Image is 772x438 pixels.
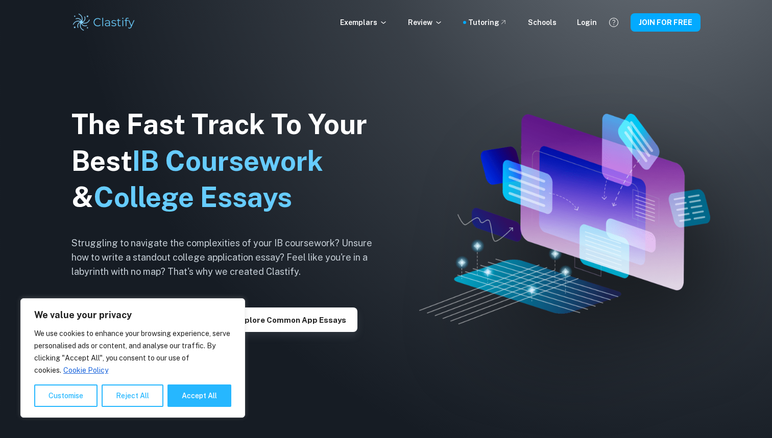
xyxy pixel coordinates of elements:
[419,114,710,324] img: Clastify hero
[34,309,231,321] p: We value your privacy
[224,315,357,324] a: Explore Common App essays
[71,106,388,216] h1: The Fast Track To Your Best &
[102,384,163,407] button: Reject All
[577,17,597,28] a: Login
[20,298,245,418] div: We value your privacy
[71,12,136,33] img: Clastify logo
[340,17,388,28] p: Exemplars
[34,384,98,407] button: Customise
[167,384,231,407] button: Accept All
[93,181,292,213] span: College Essays
[408,17,443,28] p: Review
[528,17,557,28] a: Schools
[605,14,622,31] button: Help and Feedback
[468,17,508,28] a: Tutoring
[34,327,231,376] p: We use cookies to enhance your browsing experience, serve personalised ads or content, and analys...
[132,145,323,177] span: IB Coursework
[631,13,701,32] button: JOIN FOR FREE
[63,366,109,375] a: Cookie Policy
[71,236,388,279] h6: Struggling to navigate the complexities of your IB coursework? Unsure how to write a standout col...
[224,307,357,332] button: Explore Common App essays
